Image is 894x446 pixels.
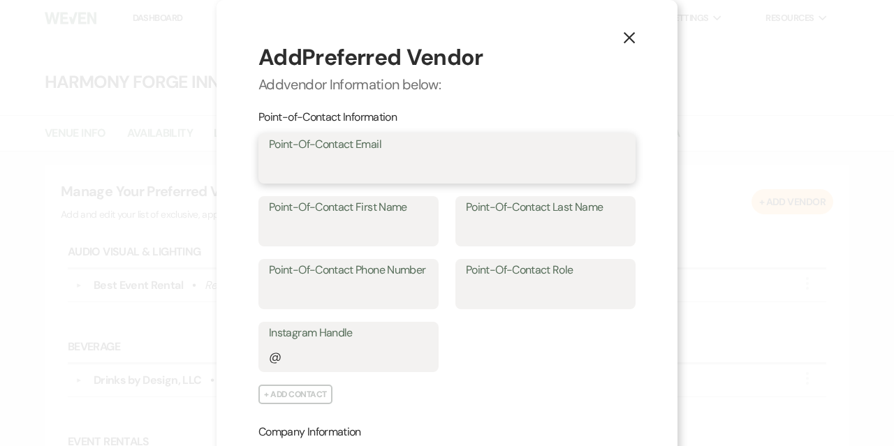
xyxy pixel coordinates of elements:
[466,198,625,218] label: Point-Of-Contact Last Name
[258,42,636,73] h2: Add Preferred Vendor
[258,423,636,441] p: Company Information
[269,260,428,281] label: Point-Of-Contact Phone Number
[269,348,281,366] div: @
[269,135,625,155] label: Point-Of-Contact Email
[269,198,428,218] label: Point-Of-Contact First Name
[269,323,428,343] label: Instagram Handle
[466,260,625,281] label: Point-Of-Contact Role
[258,385,332,404] button: + Add Contact
[258,73,636,96] p: Add vendor Information below:
[258,110,636,125] h3: Point-of-Contact Information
